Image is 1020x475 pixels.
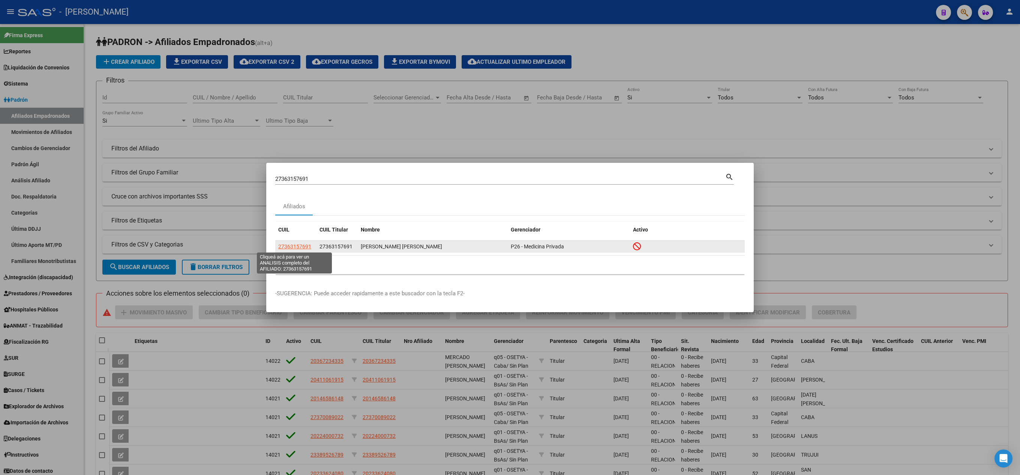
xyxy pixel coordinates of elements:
p: -SUGERENCIA: Puede acceder rapidamente a este buscador con la tecla F2- [275,289,745,298]
datatable-header-cell: CUIL [275,222,316,238]
mat-icon: search [725,172,734,181]
datatable-header-cell: Nombre [358,222,508,238]
div: Afiliados [283,202,305,211]
span: CUIL Titular [319,227,348,233]
span: 27363157691 [278,244,311,250]
div: Open Intercom Messenger [994,449,1012,467]
datatable-header-cell: Activo [630,222,745,238]
div: [PERSON_NAME] [PERSON_NAME] [361,242,505,251]
span: 27363157691 [319,244,352,250]
span: Gerenciador [511,227,540,233]
datatable-header-cell: Gerenciador [508,222,630,238]
datatable-header-cell: CUIL Titular [316,222,358,238]
span: Activo [633,227,648,233]
span: Nombre [361,227,380,233]
span: CUIL [278,227,289,233]
span: P26 - Medicina Privada [511,244,564,250]
div: 1 total [275,256,745,274]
